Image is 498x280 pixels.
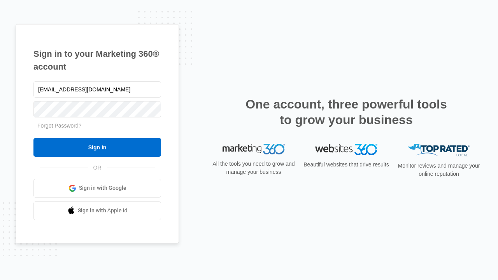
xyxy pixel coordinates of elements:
[243,96,449,128] h2: One account, three powerful tools to grow your business
[33,138,161,157] input: Sign In
[33,179,161,198] a: Sign in with Google
[408,144,470,157] img: Top Rated Local
[210,160,297,176] p: All the tools you need to grow and manage your business
[395,162,482,178] p: Monitor reviews and manage your online reputation
[37,122,82,129] a: Forgot Password?
[78,206,128,215] span: Sign in with Apple Id
[88,164,107,172] span: OR
[315,144,377,155] img: Websites 360
[223,144,285,155] img: Marketing 360
[303,161,390,169] p: Beautiful websites that drive results
[79,184,126,192] span: Sign in with Google
[33,81,161,98] input: Email
[33,201,161,220] a: Sign in with Apple Id
[33,47,161,73] h1: Sign in to your Marketing 360® account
